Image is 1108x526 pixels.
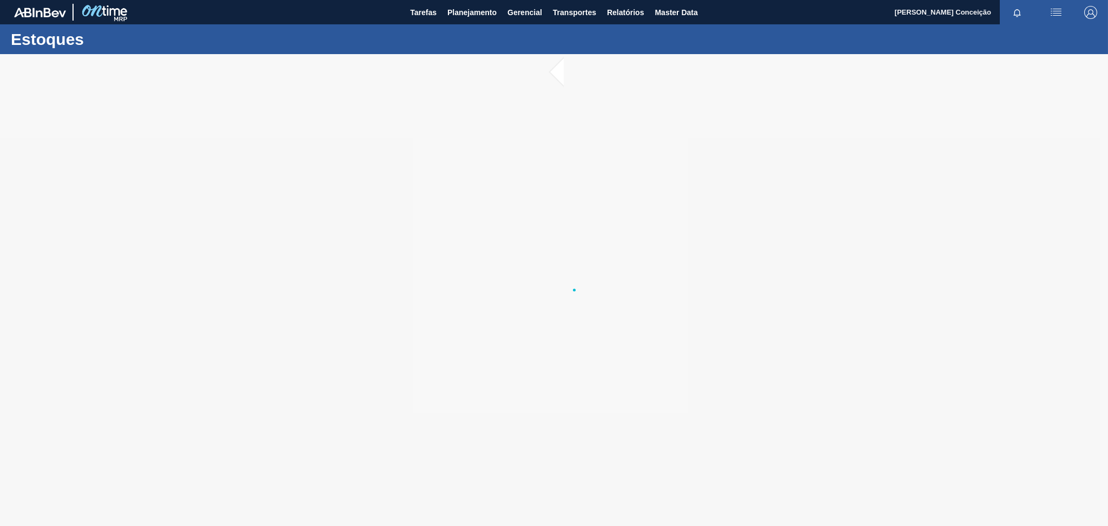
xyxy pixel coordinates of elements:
[607,6,644,19] span: Relatórios
[1084,6,1097,19] img: Logout
[410,6,437,19] span: Tarefas
[1050,6,1063,19] img: userActions
[507,6,542,19] span: Gerencial
[655,6,697,19] span: Master Data
[447,6,497,19] span: Planejamento
[553,6,596,19] span: Transportes
[14,8,66,17] img: TNhmsLtSVTkK8tSr43FrP2fwEKptu5GPRR3wAAAABJRU5ErkJggg==
[11,33,203,45] h1: Estoques
[1000,5,1034,20] button: Notificações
